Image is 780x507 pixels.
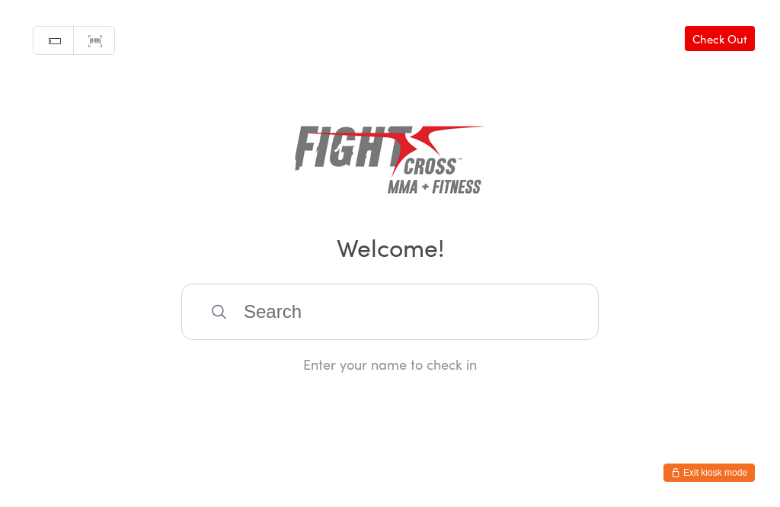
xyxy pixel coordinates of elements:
[663,464,755,482] button: Exit kiosk mode
[15,229,765,264] h2: Welcome!
[181,284,599,340] input: Search
[295,101,485,208] img: Fightcross MMA & Fitness
[685,26,755,51] a: Check Out
[181,355,599,374] div: Enter your name to check in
